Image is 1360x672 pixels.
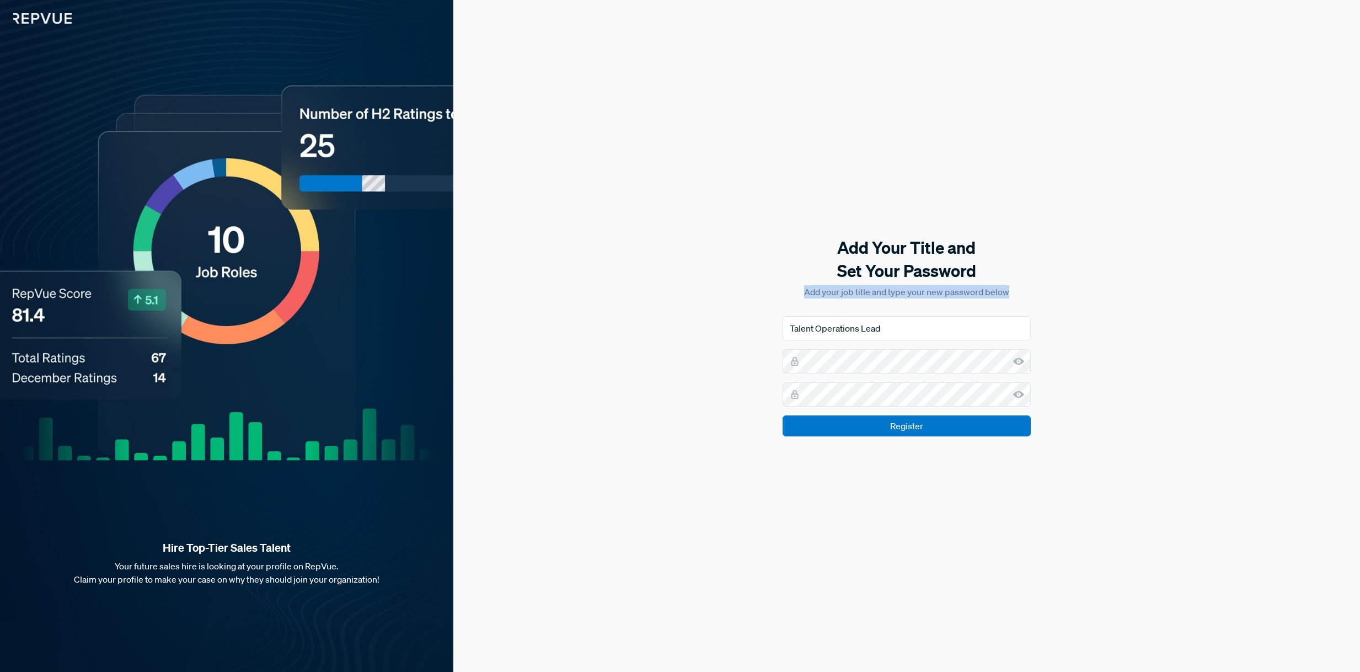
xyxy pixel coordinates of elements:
p: Add your job title and type your new password below [783,285,1031,298]
p: Your future sales hire is looking at your profile on RepVue. Claim your profile to make your case... [18,559,436,586]
h5: Add Your Title and Set Your Password [783,236,1031,282]
input: Register [783,415,1031,436]
input: Job Title [783,316,1031,340]
strong: Hire Top-Tier Sales Talent [18,541,436,555]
